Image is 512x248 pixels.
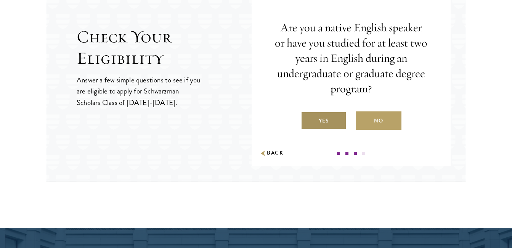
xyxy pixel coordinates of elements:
[77,26,252,69] h2: Check Your Eligibility
[356,111,401,130] label: No
[77,74,201,108] p: Answer a few simple questions to see if you are eligible to apply for Schwarzman Scholars Class o...
[301,111,347,130] label: Yes
[259,149,283,157] button: Back
[274,20,428,96] p: Are you a native English speaker or have you studied for at least two years in English during an ...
